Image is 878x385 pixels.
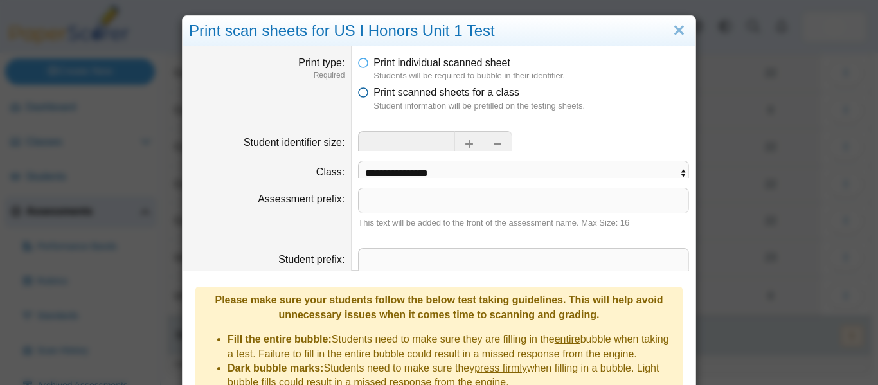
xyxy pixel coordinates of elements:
[373,70,689,82] dfn: Students will be required to bubble in their identifier.
[474,363,527,373] u: press firmly
[373,57,510,68] span: Print individual scanned sheet
[454,131,483,157] button: Increase
[183,16,695,46] div: Print scan sheets for US I Honors Unit 1 Test
[316,166,345,177] label: Class
[358,217,689,229] div: This text will be added to the front of the assessment name. Max Size: 16
[258,193,345,204] label: Assessment prefix
[228,334,332,345] b: Fill the entire bubble:
[189,150,345,161] dfn: Required
[669,20,689,42] a: Close
[278,254,345,265] label: Student prefix
[244,137,345,148] label: Student identifier size
[373,87,519,98] span: Print scanned sheets for a class
[189,70,345,81] dfn: Required
[215,294,663,319] b: Please make sure your students follow the below test taking guidelines. This will help avoid unne...
[483,131,512,157] button: Decrease
[298,57,345,68] label: Print type
[555,334,580,345] u: entire
[228,363,323,373] b: Dark bubble marks:
[228,332,676,361] li: Students need to make sure they are filling in the bubble when taking a test. Failure to fill in ...
[373,100,689,112] dfn: Student information will be prefilled on the testing sheets.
